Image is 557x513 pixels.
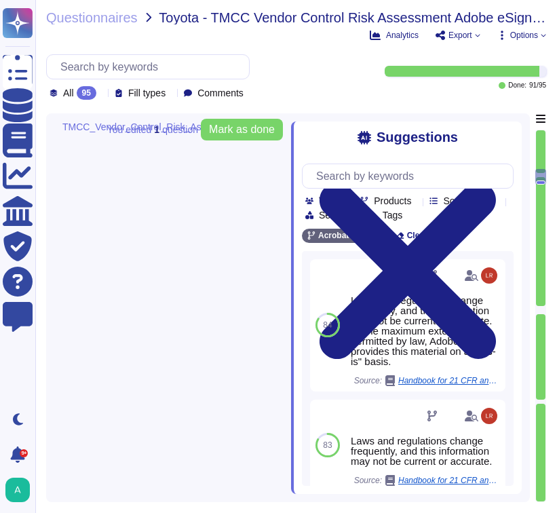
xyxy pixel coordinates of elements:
span: Mark as done [209,124,275,135]
div: 95 [77,86,96,100]
img: user [481,408,497,424]
span: 84 [323,321,332,329]
span: You edited question [107,125,198,134]
img: user [5,478,30,502]
span: Source: [354,475,500,486]
span: Comments [197,88,244,98]
span: 91 / 95 [529,82,546,89]
span: Handbook for 21 CFR and EudraLex Annex 11 [398,476,500,484]
span: Analytics [386,31,419,39]
span: Done: [508,82,526,89]
span: Fill types [128,88,166,98]
div: 9+ [20,449,28,457]
img: user [481,267,497,284]
span: TMCC_Vendor_Control_Risk_Assess [62,122,220,132]
span: Questionnaires [46,11,138,24]
div: Laws and regulations change frequently, and this information may not be current or accurate. [351,436,500,466]
span: All [63,88,74,98]
button: Analytics [370,30,419,41]
span: Export [448,31,472,39]
input: Search by keywords [309,164,513,188]
span: Options [510,31,538,39]
input: Search by keywords [54,55,249,79]
b: 1 [154,125,159,134]
span: Toyota - TMCC Vendor Control Risk Assessment Adobe eSign (1) [159,11,546,24]
span: 83 [323,441,332,449]
button: user [3,475,39,505]
button: Mark as done [201,119,283,140]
